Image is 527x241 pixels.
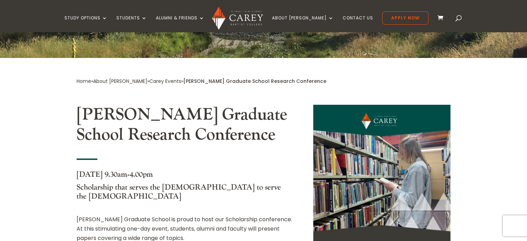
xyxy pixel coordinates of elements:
a: About [PERSON_NAME] [272,16,334,32]
h2: [PERSON_NAME] Graduate School Research Conference [77,105,293,148]
a: Contact Us [343,16,373,32]
span: [PERSON_NAME] Graduate School Research Conference [183,78,326,85]
a: Apply Now [382,11,429,25]
a: Home [77,78,91,85]
a: Study Options [64,16,107,32]
img: Carey Baptist College [212,7,263,30]
a: Carey Events [149,78,181,85]
a: About [PERSON_NAME] [93,78,147,85]
span: » » » [77,78,326,85]
a: Students [116,16,147,32]
h4: [DATE] 9.30am-4.00pm [77,170,293,182]
a: Alumni & Friends [156,16,204,32]
h4: Scholarship that serves the [DEMOGRAPHIC_DATA] to serve the [DEMOGRAPHIC_DATA] [77,183,293,205]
